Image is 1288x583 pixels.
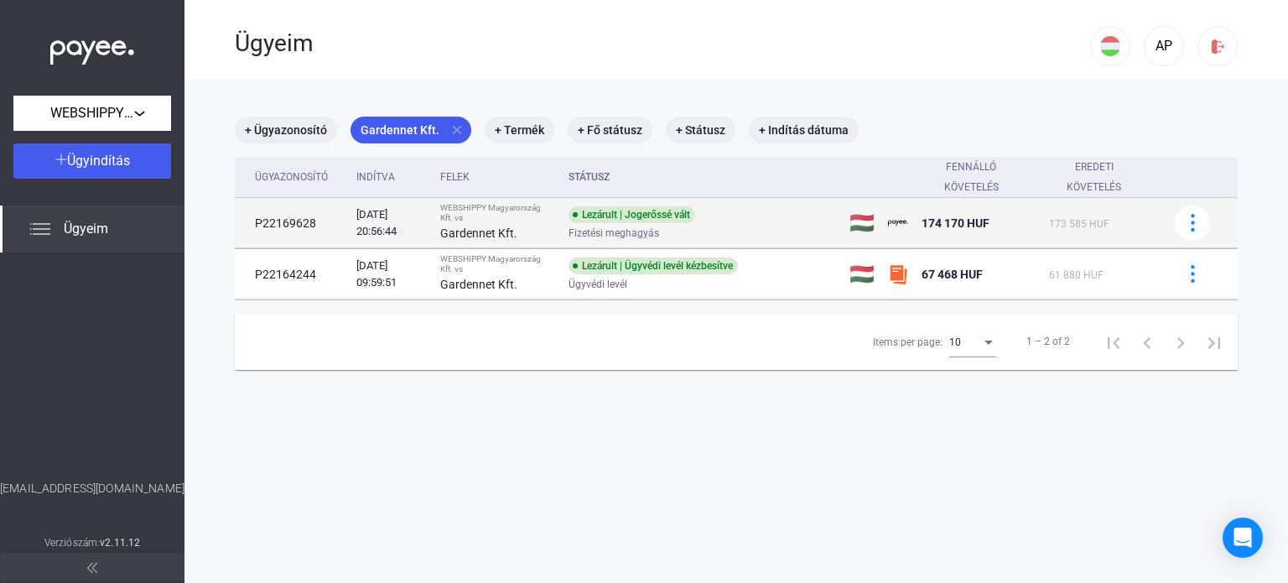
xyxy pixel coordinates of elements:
[1026,331,1070,351] div: 1 – 2 of 2
[1097,325,1130,358] button: First page
[235,117,337,143] mat-chip: + Ügyazonosító
[922,157,1021,197] div: Fennálló követelés
[1049,218,1109,230] span: 173 585 HUF
[485,117,554,143] mat-chip: + Termék
[666,117,735,143] mat-chip: + Státusz
[64,219,108,239] span: Ügyeim
[50,103,134,123] span: WEBSHIPPY Magyarország Kft.
[569,274,627,294] span: Ügyvédi levél
[888,213,908,233] img: payee-logo
[843,198,881,248] td: 🇭🇺
[843,249,881,299] td: 🇭🇺
[569,206,695,223] div: Lezárult | Jogerőssé vált
[356,258,427,291] div: [DATE] 09:59:51
[1144,26,1184,66] button: AP
[949,331,996,351] mat-select: Items per page:
[922,268,983,281] span: 67 468 HUF
[1197,26,1238,66] button: logout-red
[356,167,395,187] div: Indítva
[1090,26,1130,66] button: HU
[1150,36,1178,56] div: AP
[356,167,427,187] div: Indítva
[569,223,659,243] span: Fizetési meghagyás
[1223,518,1263,558] div: Open Intercom Messenger
[67,153,130,169] span: Ügyindítás
[949,336,961,348] span: 10
[235,29,1090,58] div: Ügyeim
[873,332,943,352] div: Items per page:
[749,117,859,143] mat-chip: + Indítás dátuma
[440,278,517,291] strong: Gardennet Kft.
[356,206,427,240] div: [DATE] 20:56:44
[30,219,50,239] img: list.svg
[255,167,343,187] div: Ügyazonosító
[922,216,989,230] span: 174 170 HUF
[13,96,171,131] button: WEBSHIPPY Magyarország Kft.
[440,203,554,223] div: WEBSHIPPY Magyarország Kft. vs
[87,563,97,573] img: arrow-double-left-grey.svg
[1049,157,1154,197] div: Eredeti követelés
[1209,38,1227,55] img: logout-red
[1197,325,1231,358] button: Last page
[235,198,350,248] td: P22169628
[888,264,908,284] img: szamlazzhu-mini
[562,157,843,198] th: Státusz
[569,258,738,274] div: Lezárult | Ügyvédi levél kézbesítve
[568,117,652,143] mat-chip: + Fő státusz
[440,167,554,187] div: Felek
[1184,214,1202,232] img: more-blue
[1049,157,1139,197] div: Eredeti követelés
[55,154,67,165] img: plus-white.svg
[1175,257,1210,292] button: more-blue
[13,143,171,179] button: Ügyindítás
[1184,265,1202,283] img: more-blue
[235,249,350,299] td: P22164244
[1100,36,1120,56] img: HU
[922,157,1036,197] div: Fennálló követelés
[1164,325,1197,358] button: Next page
[100,537,140,549] strong: v2.11.12
[50,31,134,65] img: white-payee-white-dot.svg
[440,254,554,274] div: WEBSHIPPY Magyarország Kft. vs
[255,167,328,187] div: Ügyazonosító
[351,117,471,143] mat-chip: Gardennet Kft.
[449,122,465,138] mat-icon: close
[1049,269,1104,281] span: 61 880 HUF
[1130,325,1164,358] button: Previous page
[440,226,517,240] strong: Gardennet Kft.
[440,167,470,187] div: Felek
[1175,206,1210,241] button: more-blue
